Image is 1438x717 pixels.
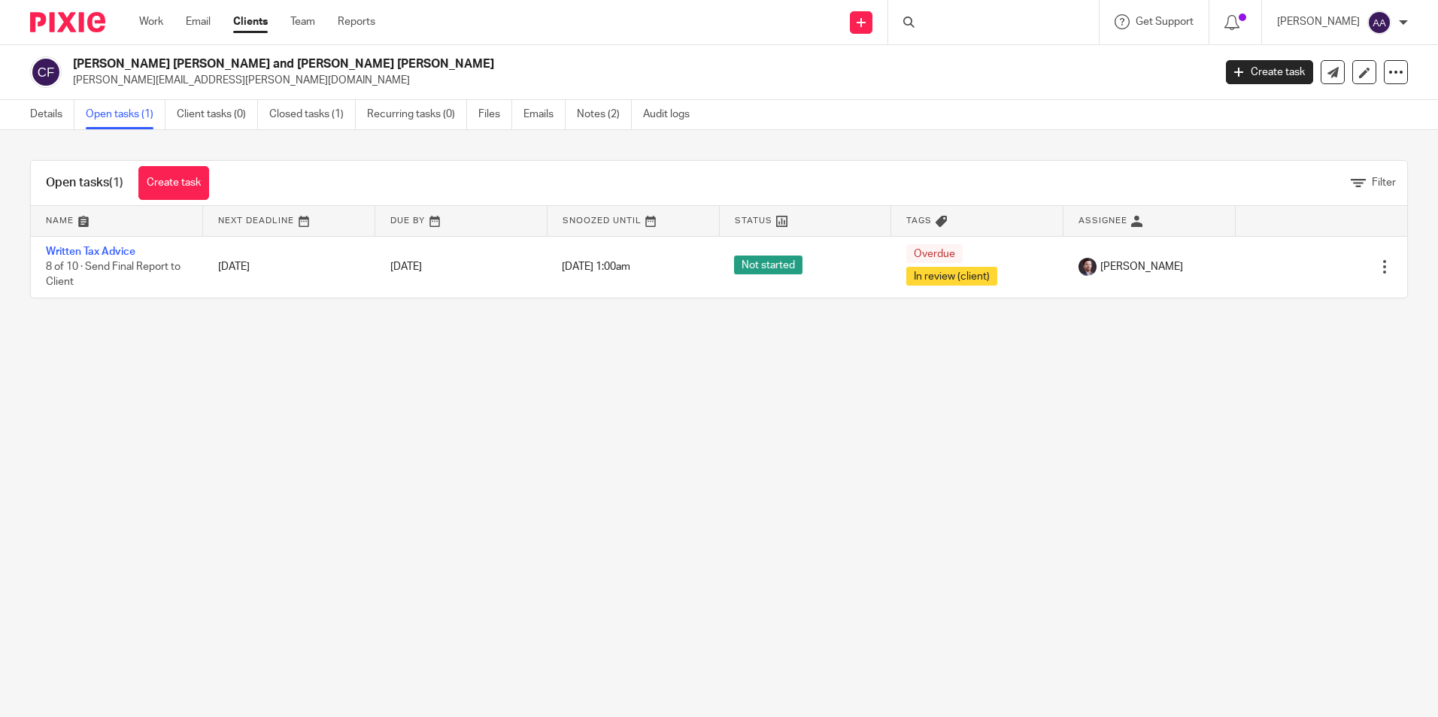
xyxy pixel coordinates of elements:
[177,100,258,129] a: Client tasks (0)
[1136,17,1194,27] span: Get Support
[46,175,123,191] h1: Open tasks
[30,56,62,88] img: svg%3E
[478,100,512,129] a: Files
[30,12,105,32] img: Pixie
[139,14,163,29] a: Work
[577,100,632,129] a: Notes (2)
[186,14,211,29] a: Email
[203,236,375,298] td: [DATE]
[46,262,181,288] span: 8 of 10 · Send Final Report to Client
[906,216,932,225] span: Tags
[1277,14,1360,29] p: [PERSON_NAME]
[523,100,566,129] a: Emails
[906,244,963,263] span: Overdue
[1078,258,1097,276] img: Capture.PNG
[1226,60,1313,84] a: Create task
[233,14,268,29] a: Clients
[73,56,977,72] h2: [PERSON_NAME] [PERSON_NAME] and [PERSON_NAME] [PERSON_NAME]
[86,100,165,129] a: Open tasks (1)
[562,262,630,272] span: [DATE] 1:00am
[390,262,422,272] span: [DATE]
[367,100,467,129] a: Recurring tasks (0)
[290,14,315,29] a: Team
[109,177,123,189] span: (1)
[338,14,375,29] a: Reports
[73,73,1203,88] p: [PERSON_NAME][EMAIL_ADDRESS][PERSON_NAME][DOMAIN_NAME]
[735,216,772,225] span: Status
[1372,177,1396,188] span: Filter
[906,267,997,286] span: In review (client)
[643,100,701,129] a: Audit logs
[269,100,356,129] a: Closed tasks (1)
[734,256,802,274] span: Not started
[1367,11,1391,35] img: svg%3E
[563,216,642,225] span: Snoozed Until
[138,166,209,200] a: Create task
[46,247,135,257] a: Written Tax Advice
[30,100,74,129] a: Details
[1100,259,1183,274] span: [PERSON_NAME]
